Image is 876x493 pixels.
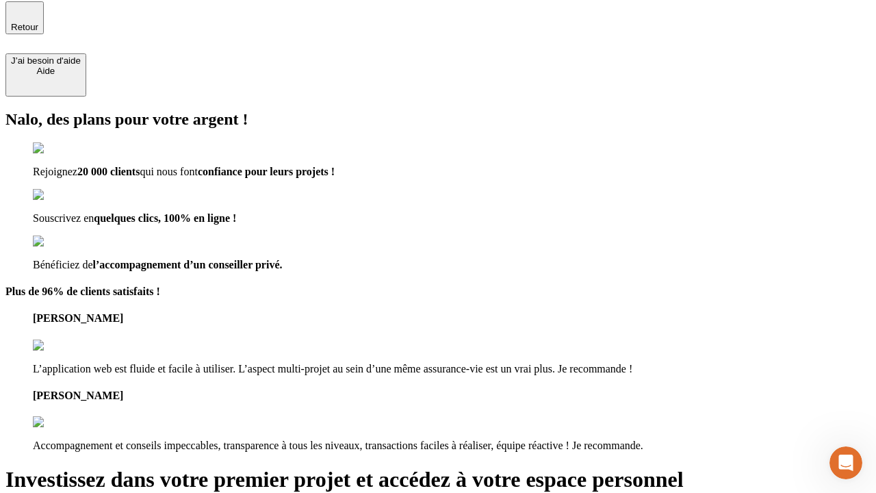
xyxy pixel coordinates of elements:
[33,236,92,248] img: checkmark
[33,363,871,375] p: L’application web est fluide et facile à utiliser. L’aspect multi-projet au sein d’une même assur...
[11,55,81,66] div: J’ai besoin d'aide
[11,66,81,76] div: Aide
[11,22,38,32] span: Retour
[5,286,871,298] h4: Plus de 96% de clients satisfaits !
[198,166,335,177] span: confiance pour leurs projets !
[33,189,92,201] img: checkmark
[5,53,86,97] button: J’ai besoin d'aideAide
[33,312,871,325] h4: [PERSON_NAME]
[33,142,92,155] img: checkmark
[33,390,871,402] h4: [PERSON_NAME]
[829,446,862,479] iframe: Intercom live chat
[33,259,93,270] span: Bénéficiez de
[33,212,94,224] span: Souscrivez en
[5,1,44,34] button: Retour
[140,166,197,177] span: qui nous font
[77,166,140,177] span: 20 000 clients
[33,416,101,429] img: reviews stars
[93,259,283,270] span: l’accompagnement d’un conseiller privé.
[33,166,77,177] span: Rejoignez
[94,212,236,224] span: quelques clics, 100% en ligne !
[33,440,871,452] p: Accompagnement et conseils impeccables, transparence à tous les niveaux, transactions faciles à r...
[5,467,871,492] h1: Investissez dans votre premier projet et accédez à votre espace personnel
[5,110,871,129] h2: Nalo, des plans pour votre argent !
[33,340,101,352] img: reviews stars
